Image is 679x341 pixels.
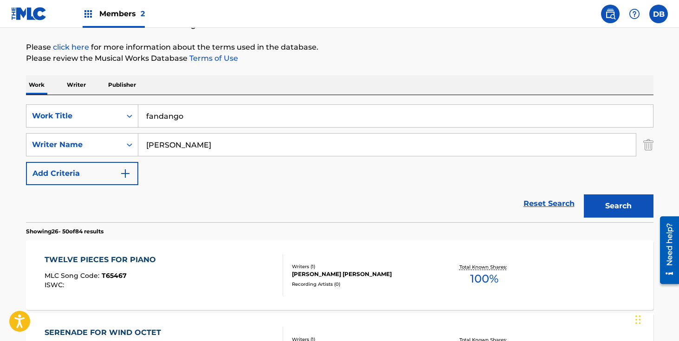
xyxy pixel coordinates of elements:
a: TWELVE PIECES FOR PIANOMLC Song Code:T65467ISWC:Writers (1)[PERSON_NAME] [PERSON_NAME]Recording A... [26,240,653,310]
p: Writer [64,75,89,95]
div: User Menu [649,5,668,23]
p: Work [26,75,47,95]
img: search [605,8,616,19]
span: ISWC : [45,281,66,289]
span: T65467 [102,271,127,280]
div: TWELVE PIECES FOR PIANO [45,254,161,265]
a: Reset Search [519,193,579,214]
a: click here [53,43,89,51]
p: Total Known Shares: [459,264,509,270]
img: MLC Logo [11,7,47,20]
span: 100 % [470,270,498,287]
div: Drag [635,306,641,334]
button: Add Criteria [26,162,138,185]
div: Help [625,5,644,23]
div: Writer Name [32,139,116,150]
img: Delete Criterion [643,133,653,156]
iframe: Chat Widget [633,296,679,341]
div: [PERSON_NAME] [PERSON_NAME] [292,270,432,278]
div: SERENADE FOR WIND OCTET [45,327,166,338]
a: Terms of Use [188,54,238,63]
iframe: Resource Center [653,213,679,288]
img: help [629,8,640,19]
span: Members [99,8,145,19]
span: 2 [141,9,145,18]
p: Publisher [105,75,139,95]
img: Top Rightsholders [83,8,94,19]
p: Showing 26 - 50 of 84 results [26,227,103,236]
a: Public Search [601,5,620,23]
button: Search [584,194,653,218]
p: Please review the Musical Works Database [26,53,653,64]
span: MLC Song Code : [45,271,102,280]
p: Please for more information about the terms used in the database. [26,42,653,53]
form: Search Form [26,104,653,222]
div: Recording Artists ( 0 ) [292,281,432,288]
div: Writers ( 1 ) [292,263,432,270]
img: 9d2ae6d4665cec9f34b9.svg [120,168,131,179]
div: Work Title [32,110,116,122]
